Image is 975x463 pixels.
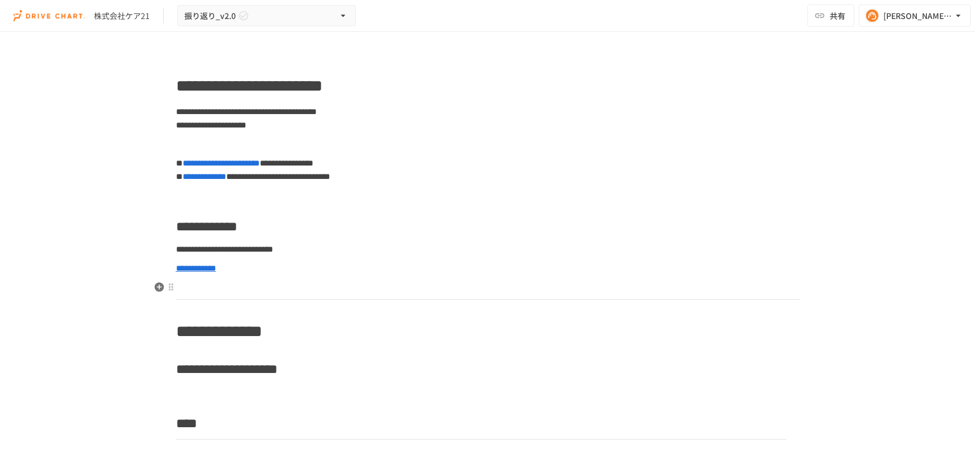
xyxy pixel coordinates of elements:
span: 共有 [830,10,845,22]
button: 共有 [807,4,854,27]
img: i9VDDS9JuLRLX3JIUyK59LcYp6Y9cayLPHs4hOxMB9W [13,7,85,25]
button: 振り返り_v2.0 [177,5,356,27]
button: [PERSON_NAME][EMAIL_ADDRESS][DOMAIN_NAME] [859,4,971,27]
span: 振り返り_v2.0 [184,9,236,23]
div: [PERSON_NAME][EMAIL_ADDRESS][DOMAIN_NAME] [883,9,953,23]
div: 株式会社ケア21 [94,10,150,22]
